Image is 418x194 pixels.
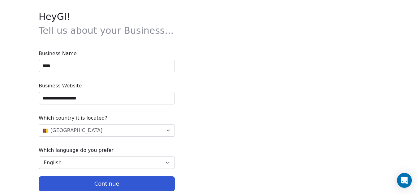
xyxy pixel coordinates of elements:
[39,176,175,191] button: Continue
[50,127,102,134] span: [GEOGRAPHIC_DATA]
[39,25,174,36] span: Tell us about your Business...
[44,159,62,166] span: English
[39,147,175,154] span: Which language do you prefer
[39,82,175,90] span: Business Website
[39,10,175,37] span: Hey Gl !
[39,114,175,122] span: Which country it is located?
[397,173,412,188] div: Open Intercom Messenger
[39,50,175,57] span: Business Name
